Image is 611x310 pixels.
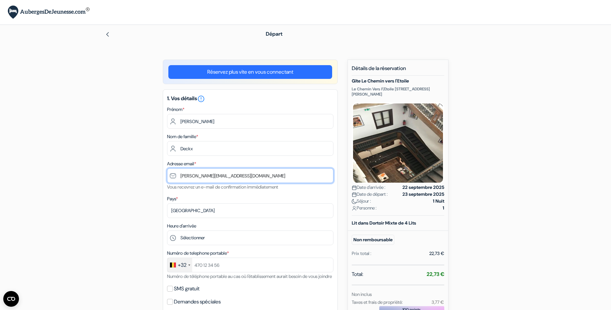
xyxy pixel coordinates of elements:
span: Total: [352,270,363,278]
a: Réservez plus vite en vous connectant [168,65,332,79]
h5: Gîte Le Chemin vers l'Etoile [352,78,444,84]
small: Non inclus [352,291,372,297]
a: error_outline [197,95,205,102]
label: Adresse email [167,160,196,167]
img: user_icon.svg [352,206,357,211]
label: Pays [167,195,178,202]
label: SMS gratuit [174,284,199,293]
strong: 1 Nuit [433,198,444,205]
small: Taxes et frais de propriété: [352,299,403,305]
span: Départ [266,30,282,37]
h5: Détails de la réservation [352,65,444,76]
small: Non remboursable [352,235,394,245]
b: Lit dans Dortoir Mixte de 4 Lits [352,220,416,226]
strong: 1 [443,205,444,211]
i: error_outline [197,95,205,103]
strong: 23 septembre 2025 [402,191,444,198]
strong: 22,73 € [427,271,444,278]
div: +32 [178,261,186,269]
input: Entrez votre prénom [167,114,333,129]
button: CMP-Widget öffnen [3,291,19,307]
h5: 1. Vos détails [167,95,333,103]
small: 3,77 € [432,299,444,305]
span: Personne : [352,205,377,211]
input: 470 12 34 56 [167,258,333,272]
span: Date d'arrivée : [352,184,385,191]
label: Heure d'arrivée [167,223,196,229]
img: moon.svg [352,199,357,204]
span: Date de départ : [352,191,388,198]
strong: 22 septembre 2025 [402,184,444,191]
span: Séjour : [352,198,371,205]
img: left_arrow.svg [105,32,110,37]
img: AubergesDeJeunesse.com [8,6,90,19]
p: Le Chemin Vers l\'Etoile [STREET_ADDRESS][PERSON_NAME] [352,86,444,97]
img: calendar.svg [352,192,357,197]
small: Numéro de téléphone portable au cas où l'établissement aurait besoin de vous joindre [167,273,332,279]
img: calendar.svg [352,185,357,190]
label: Demandes spéciales [174,297,221,306]
label: Prénom [167,106,184,113]
input: Entrer adresse e-mail [167,168,333,183]
label: Numéro de telephone portable [167,250,229,257]
input: Entrer le nom de famille [167,141,333,156]
small: Vous recevrez un e-mail de confirmation immédiatement [167,184,278,190]
div: 22,73 € [429,250,444,257]
div: Belgium (België): +32 [167,258,192,272]
label: Nom de famille [167,133,198,140]
div: Prix total : [352,250,371,257]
